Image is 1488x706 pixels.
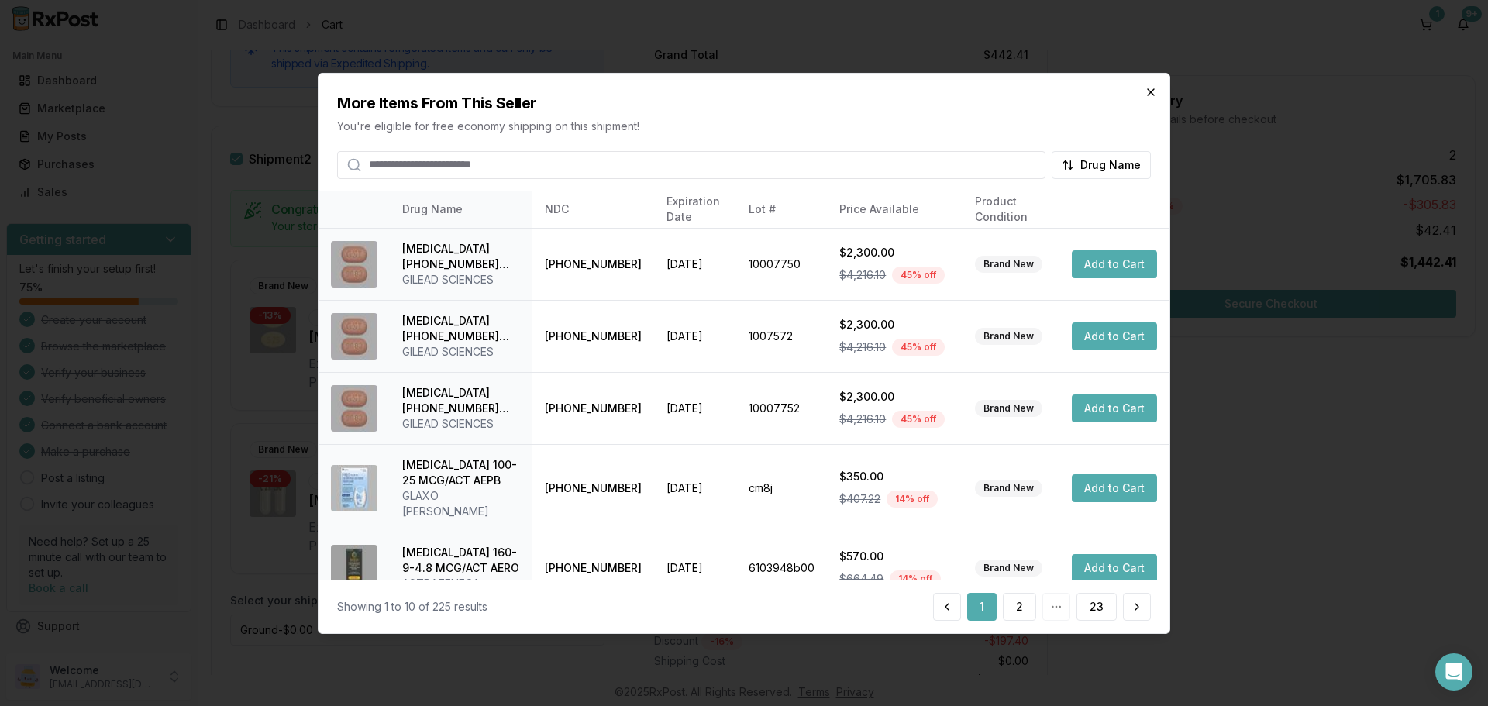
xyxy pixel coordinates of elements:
div: $570.00 [839,549,950,564]
div: [MEDICAL_DATA] [PHONE_NUMBER] MG TABS [402,385,520,416]
th: Lot # [736,191,827,228]
td: [PHONE_NUMBER] [532,444,654,532]
div: Brand New [975,328,1042,345]
div: Showing 1 to 10 of 225 results [337,599,487,615]
span: $4,216.10 [839,267,886,283]
div: [MEDICAL_DATA] 100-25 MCG/ACT AEPB [402,457,520,488]
button: 23 [1076,593,1117,621]
div: [MEDICAL_DATA] [PHONE_NUMBER] MG TABS [402,313,520,344]
button: Drug Name [1052,150,1151,178]
th: Price Available [827,191,963,228]
div: Brand New [975,256,1042,273]
th: Product Condition [963,191,1059,228]
div: 14 % off [887,491,938,508]
td: [PHONE_NUMBER] [532,300,654,372]
div: Brand New [975,400,1042,417]
div: $350.00 [839,469,950,484]
div: GILEAD SCIENCES [402,272,520,288]
span: $4,216.10 [839,412,886,427]
div: GILEAD SCIENCES [402,416,520,432]
span: $664.49 [839,571,883,587]
td: 1007572 [736,300,827,372]
img: Biktarvy 50-200-25 MG TABS [331,313,377,360]
div: $2,300.00 [839,317,950,332]
button: 1 [967,593,997,621]
div: [MEDICAL_DATA] 160-9-4.8 MCG/ACT AERO [402,545,520,576]
td: [DATE] [654,228,736,300]
div: GILEAD SCIENCES [402,344,520,360]
button: Add to Cart [1072,554,1157,582]
button: Add to Cart [1072,322,1157,350]
div: $2,300.00 [839,245,950,260]
td: [PHONE_NUMBER] [532,532,654,604]
th: NDC [532,191,654,228]
td: [DATE] [654,532,736,604]
span: Drug Name [1080,157,1141,172]
button: Add to Cart [1072,250,1157,278]
img: Biktarvy 50-200-25 MG TABS [331,385,377,432]
button: 2 [1003,593,1036,621]
div: 45 % off [892,339,945,356]
td: 10007750 [736,228,827,300]
div: 45 % off [892,267,945,284]
div: 45 % off [892,411,945,428]
td: [DATE] [654,444,736,532]
div: $2,300.00 [839,389,950,405]
div: Brand New [975,480,1042,497]
button: Add to Cart [1072,394,1157,422]
td: [DATE] [654,372,736,444]
th: Expiration Date [654,191,736,228]
th: Drug Name [390,191,532,228]
div: [MEDICAL_DATA] [PHONE_NUMBER] MG TABS [402,241,520,272]
span: $4,216.10 [839,339,886,355]
div: ASTRAZENECA [402,576,520,591]
img: Biktarvy 50-200-25 MG TABS [331,241,377,288]
td: 6103948b00 [736,532,827,604]
td: [DATE] [654,300,736,372]
button: Add to Cart [1072,474,1157,502]
td: [PHONE_NUMBER] [532,372,654,444]
span: $407.22 [839,491,880,507]
div: 14 % off [890,570,941,587]
div: Brand New [975,560,1042,577]
img: Breo Ellipta 100-25 MCG/ACT AEPB [331,465,377,511]
td: cm8j [736,444,827,532]
div: GLAXO [PERSON_NAME] [402,488,520,519]
td: 10007752 [736,372,827,444]
td: [PHONE_NUMBER] [532,228,654,300]
img: Breztri Aerosphere 160-9-4.8 MCG/ACT AERO [331,545,377,591]
h2: More Items From This Seller [337,91,1151,113]
p: You're eligible for free economy shipping on this shipment! [337,118,1151,133]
